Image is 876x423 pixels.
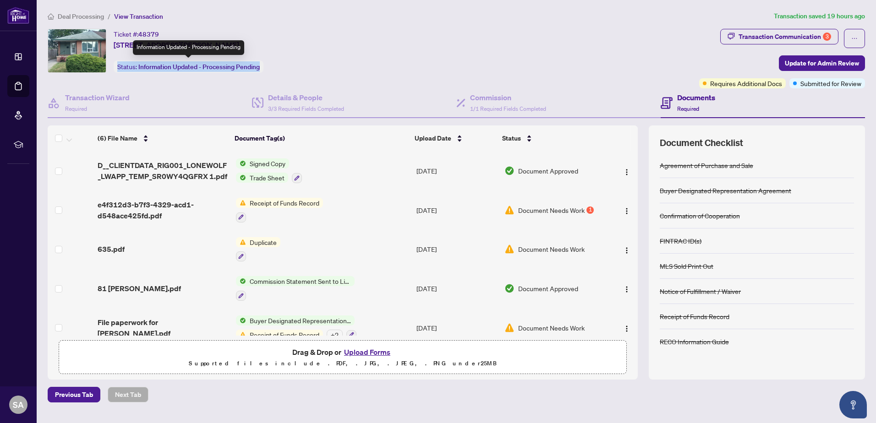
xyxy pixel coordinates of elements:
[268,92,344,103] h4: Details & People
[94,125,231,151] th: (6) File Name
[13,398,24,411] span: SA
[785,56,859,70] span: Update for Admin Review
[504,205,515,215] img: Document Status
[619,320,634,335] button: Logo
[246,276,355,286] span: Commission Statement Sent to Listing Brokerage
[619,203,634,217] button: Logo
[55,387,93,402] span: Previous Tab
[246,330,323,340] span: Receipt of Funds Record
[660,160,753,170] div: Agreement of Purchase and Sale
[236,198,246,208] img: Status Icon
[413,308,501,347] td: [DATE]
[48,29,106,72] img: IMG-W12323669_1.jpg
[236,330,246,340] img: Status Icon
[231,125,411,151] th: Document Tag(s)
[779,55,865,71] button: Update for Admin Review
[236,237,280,262] button: Status IconDuplicate
[774,11,865,22] article: Transaction saved 19 hours ago
[246,237,280,247] span: Duplicate
[619,163,634,178] button: Logo
[839,391,867,418] button: Open asap
[413,269,501,308] td: [DATE]
[98,244,125,255] span: 635.pdf
[710,78,782,88] span: Requires Additional Docs
[7,7,29,24] img: logo
[518,166,578,176] span: Document Approved
[586,206,594,214] div: 1
[851,35,858,42] span: ellipsis
[108,387,148,402] button: Next Tab
[268,105,344,112] span: 3/3 Required Fields Completed
[58,12,104,21] span: Deal Processing
[823,33,831,41] div: 3
[470,92,546,103] h4: Commission
[677,105,699,112] span: Required
[236,198,323,222] button: Status IconReceipt of Funds Record
[98,317,228,339] span: File paperwork for [PERSON_NAME].pdf
[236,158,302,183] button: Status IconSigned CopyStatus IconTrade Sheet
[413,230,501,269] td: [DATE]
[660,211,740,221] div: Confirmation of Cooperation
[236,237,246,247] img: Status Icon
[236,315,246,325] img: Status Icon
[660,136,743,149] span: Document Checklist
[246,198,323,208] span: Receipt of Funds Record
[48,13,54,20] span: home
[236,315,356,340] button: Status IconBuyer Designated Representation AgreementStatus IconReceipt of Funds Record+2
[498,125,605,151] th: Status
[504,166,515,176] img: Document Status
[138,63,260,71] span: Information Updated - Processing Pending
[65,105,87,112] span: Required
[502,133,521,143] span: Status
[504,283,515,293] img: Document Status
[518,283,578,293] span: Document Approved
[660,236,701,246] div: FINTRAC ID(s)
[677,92,715,103] h4: Documents
[59,341,626,374] span: Drag & Drop orUpload FormsSupported files include .PDF, .JPG, .JPEG, .PNG under25MB
[623,207,630,215] img: Logo
[236,276,355,301] button: Status IconCommission Statement Sent to Listing Brokerage
[114,29,159,39] div: Ticket #:
[504,323,515,333] img: Document Status
[108,11,110,22] li: /
[98,133,137,143] span: (6) File Name
[98,199,228,221] span: e4f312d3-b7f3-4329-acd1-d548ace425fd.pdf
[246,315,355,325] span: Buyer Designated Representation Agreement
[504,244,515,254] img: Document Status
[415,133,451,143] span: Upload Date
[341,346,393,358] button: Upload Forms
[470,105,546,112] span: 1/1 Required Fields Completed
[246,173,288,183] span: Trade Sheet
[98,160,228,182] span: D__CLIENTDATA_RIG001_LONEWOLF_LWAPP_TEMP_SR0WY4QGFRX 1.pdf
[623,168,630,176] img: Logo
[292,346,393,358] span: Drag & Drop or
[114,12,163,21] span: View Transaction
[236,276,246,286] img: Status Icon
[114,39,239,50] span: [STREET_ADDRESS][PERSON_NAME]
[800,78,861,88] span: Submitted for Review
[619,242,634,256] button: Logo
[623,286,630,293] img: Logo
[518,205,585,215] span: Document Needs Work
[619,281,634,296] button: Logo
[623,247,630,254] img: Logo
[660,311,729,321] div: Receipt of Funds Record
[65,358,621,369] p: Supported files include .PDF, .JPG, .JPEG, .PNG under 25 MB
[623,325,630,332] img: Logo
[660,286,741,296] div: Notice of Fulfillment / Waiver
[48,387,100,402] button: Previous Tab
[327,330,343,340] div: + 2
[65,92,130,103] h4: Transaction Wizard
[138,30,159,38] span: 48379
[411,125,498,151] th: Upload Date
[413,190,501,230] td: [DATE]
[739,29,831,44] div: Transaction Communication
[98,283,181,294] span: 81 [PERSON_NAME].pdf
[246,158,289,168] span: Signed Copy
[518,323,585,333] span: Document Needs Work
[660,336,729,347] div: RECO Information Guide
[720,29,838,44] button: Transaction Communication3
[133,40,244,55] div: Information Updated - Processing Pending
[236,173,246,183] img: Status Icon
[114,60,263,73] div: Status:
